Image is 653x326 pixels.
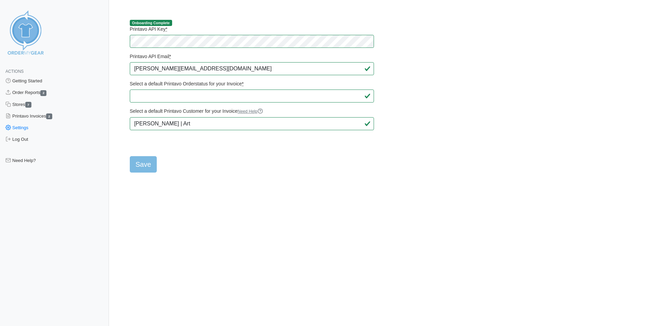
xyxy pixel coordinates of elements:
span: 2 [46,113,52,119]
abbr: required [242,81,244,86]
input: Save [130,156,157,173]
span: 2 [40,90,46,96]
label: Select a default Printavo Customer for your Invoice [130,108,374,114]
span: 7 [25,102,31,108]
label: Printavo API Email [130,53,374,59]
label: Select a default Printavo Orderstatus for your Invoice [130,81,374,87]
abbr: required [166,26,167,32]
label: Printavo API Key [130,26,374,32]
span: Onboarding Complete [130,20,172,26]
abbr: required [169,54,171,59]
input: Type at least 4 characters [130,117,374,130]
span: Actions [5,69,24,74]
a: Need Help [238,109,263,114]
